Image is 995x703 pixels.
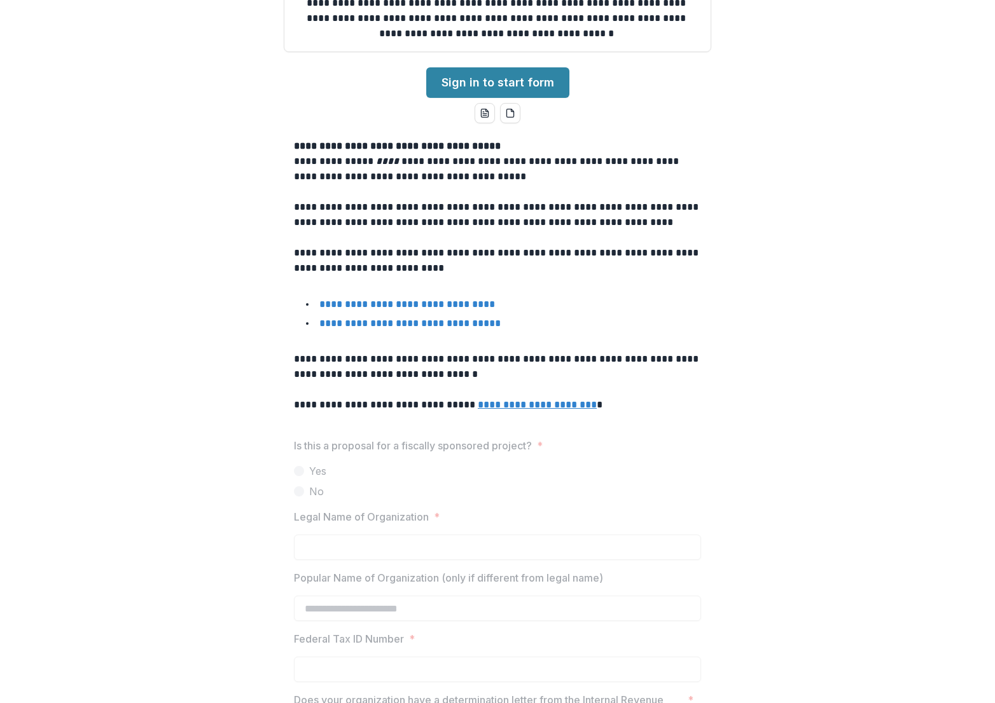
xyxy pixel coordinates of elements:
[294,570,603,585] p: Popular Name of Organization (only if different from legal name)
[500,103,520,123] button: pdf-download
[475,103,495,123] button: word-download
[294,631,404,646] p: Federal Tax ID Number
[294,509,429,524] p: Legal Name of Organization
[309,463,326,479] span: Yes
[426,67,569,98] a: Sign in to start form
[309,484,324,499] span: No
[294,438,532,453] p: Is this a proposal for a fiscally sponsored project?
